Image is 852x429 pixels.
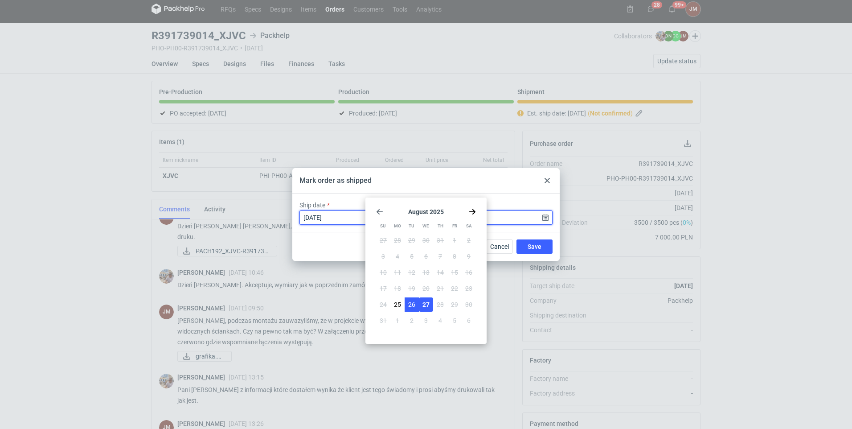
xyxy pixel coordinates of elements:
[380,268,387,277] span: 10
[453,316,456,325] span: 5
[433,249,447,264] button: Thu Aug 07 2025
[396,316,399,325] span: 1
[422,284,430,293] span: 20
[424,252,428,261] span: 6
[390,233,405,247] button: Mon Jul 28 2025
[437,236,444,245] span: 31
[390,297,405,312] button: Mon Aug 25 2025
[422,236,430,245] span: 30
[410,316,414,325] span: 2
[516,239,553,254] button: Save
[408,236,415,245] span: 29
[490,243,509,250] span: Cancel
[419,297,433,312] button: Wed Aug 27 2025
[433,297,447,312] button: Thu Aug 28 2025
[419,219,433,233] div: We
[465,284,472,293] span: 23
[462,281,476,296] button: Sat Aug 23 2025
[405,233,419,247] button: Tue Jul 29 2025
[448,219,462,233] div: Fr
[437,300,444,309] span: 28
[453,252,456,261] span: 8
[405,297,419,312] button: Tue Aug 26 2025
[419,313,433,328] button: Wed Sep 03 2025
[467,252,471,261] span: 9
[405,249,419,264] button: Tue Aug 05 2025
[396,252,399,261] span: 4
[394,268,401,277] span: 11
[462,219,476,233] div: Sa
[390,249,405,264] button: Mon Aug 04 2025
[447,249,462,264] button: Fri Aug 08 2025
[451,284,458,293] span: 22
[408,300,415,309] span: 26
[434,219,447,233] div: Th
[390,219,404,233] div: Mo
[422,268,430,277] span: 13
[376,281,390,296] button: Sun Aug 17 2025
[408,268,415,277] span: 12
[410,252,414,261] span: 5
[381,252,385,261] span: 3
[451,300,458,309] span: 29
[394,284,401,293] span: 18
[405,219,418,233] div: Tu
[394,236,401,245] span: 28
[447,265,462,280] button: Fri Aug 15 2025
[419,281,433,296] button: Wed Aug 20 2025
[433,281,447,296] button: Thu Aug 21 2025
[462,249,476,264] button: Sat Aug 09 2025
[447,233,462,247] button: Fri Aug 01 2025
[462,313,476,328] button: Sat Sep 06 2025
[419,249,433,264] button: Wed Aug 06 2025
[433,313,447,328] button: Thu Sep 04 2025
[424,316,428,325] span: 3
[376,233,390,247] button: Sun Jul 27 2025
[299,176,372,186] div: Mark order as shipped
[380,284,387,293] span: 17
[376,208,476,215] section: August 2025
[433,265,447,280] button: Thu Aug 14 2025
[437,284,444,293] span: 21
[376,219,390,233] div: Su
[528,243,541,250] span: Save
[394,300,401,309] span: 25
[380,236,387,245] span: 27
[465,268,472,277] span: 16
[447,313,462,328] button: Fri Sep 05 2025
[405,265,419,280] button: Tue Aug 12 2025
[405,313,419,328] button: Tue Sep 02 2025
[419,265,433,280] button: Wed Aug 13 2025
[299,201,325,210] label: Ship date
[465,300,472,309] span: 30
[438,316,442,325] span: 4
[422,300,430,309] span: 27
[408,284,415,293] span: 19
[376,297,390,312] button: Sun Aug 24 2025
[390,313,405,328] button: Mon Sep 01 2025
[467,316,471,325] span: 6
[453,236,456,245] span: 1
[433,233,447,247] button: Thu Jul 31 2025
[462,265,476,280] button: Sat Aug 16 2025
[376,208,383,215] svg: Go back 1 month
[380,316,387,325] span: 31
[462,297,476,312] button: Sat Aug 30 2025
[438,252,442,261] span: 7
[376,249,390,264] button: Sun Aug 03 2025
[376,265,390,280] button: Sun Aug 10 2025
[486,239,513,254] button: Cancel
[451,268,458,277] span: 15
[390,281,405,296] button: Mon Aug 18 2025
[419,233,433,247] button: Wed Jul 30 2025
[447,281,462,296] button: Fri Aug 22 2025
[376,313,390,328] button: Sun Aug 31 2025
[390,265,405,280] button: Mon Aug 11 2025
[380,300,387,309] span: 24
[469,208,476,215] svg: Go forward 1 month
[467,236,471,245] span: 2
[437,268,444,277] span: 14
[462,233,476,247] button: Sat Aug 02 2025
[405,281,419,296] button: Tue Aug 19 2025
[447,297,462,312] button: Fri Aug 29 2025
